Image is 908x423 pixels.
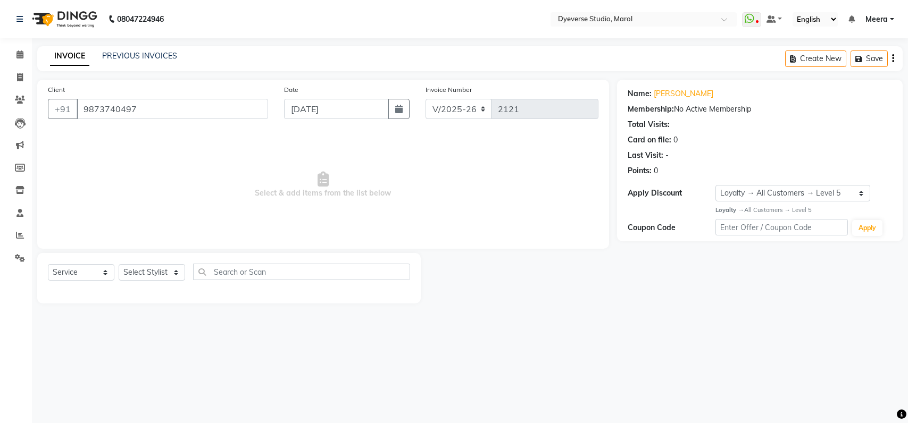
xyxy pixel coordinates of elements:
a: [PERSON_NAME] [654,88,713,99]
button: Save [851,50,888,67]
div: Apply Discount [628,188,716,199]
div: Points: [628,165,652,176]
label: Invoice Number [426,85,472,95]
input: Search or Scan [193,264,410,280]
input: Enter Offer / Coupon Code [715,219,848,235]
div: Coupon Code [628,222,716,233]
button: +91 [48,99,78,119]
div: Name: [628,88,652,99]
div: No Active Membership [628,104,892,115]
div: Membership: [628,104,674,115]
span: Select & add items from the list below [48,132,598,238]
button: Apply [852,220,882,236]
b: 08047224946 [117,4,164,34]
div: 0 [673,134,678,146]
div: Total Visits: [628,119,670,130]
div: 0 [654,165,658,176]
div: Last Visit: [628,150,663,161]
input: Search by Name/Mobile/Email/Code [77,99,268,119]
label: Date [284,85,298,95]
a: INVOICE [50,47,89,66]
button: Create New [785,50,846,67]
img: logo [27,4,100,34]
span: Meera [865,14,888,25]
div: Card on file: [628,134,671,146]
div: All Customers → Level 5 [715,206,892,215]
a: PREVIOUS INVOICES [102,51,177,61]
label: Client [48,85,65,95]
div: - [665,150,669,161]
strong: Loyalty → [715,206,744,214]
